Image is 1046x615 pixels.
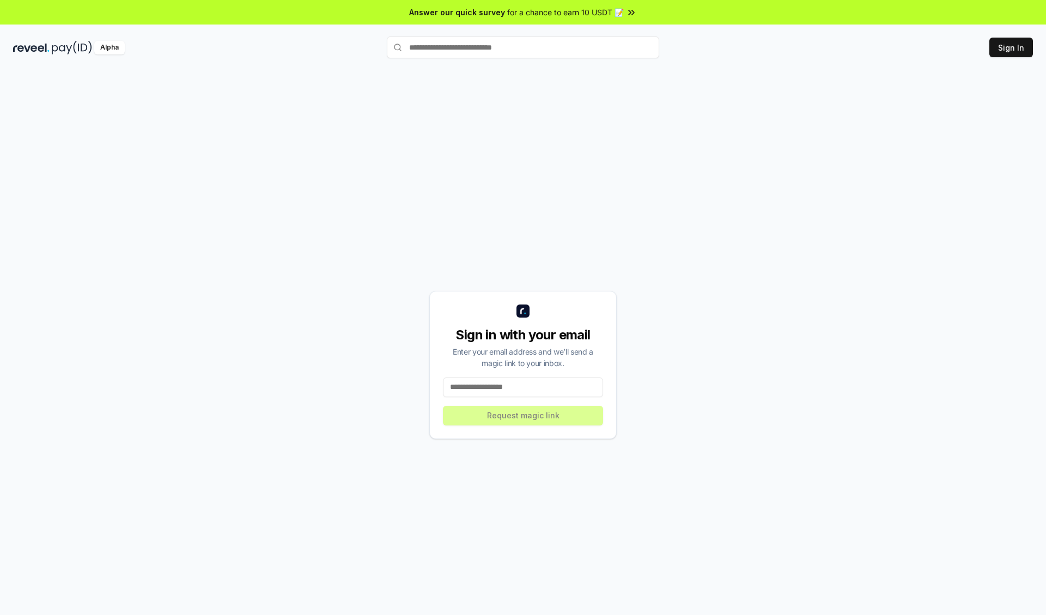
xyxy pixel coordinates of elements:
button: Sign In [989,38,1033,57]
div: Sign in with your email [443,326,603,344]
span: for a chance to earn 10 USDT 📝 [507,7,624,18]
span: Answer our quick survey [409,7,505,18]
img: reveel_dark [13,41,50,54]
div: Alpha [94,41,125,54]
img: logo_small [516,305,530,318]
img: pay_id [52,41,92,54]
div: Enter your email address and we’ll send a magic link to your inbox. [443,346,603,369]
